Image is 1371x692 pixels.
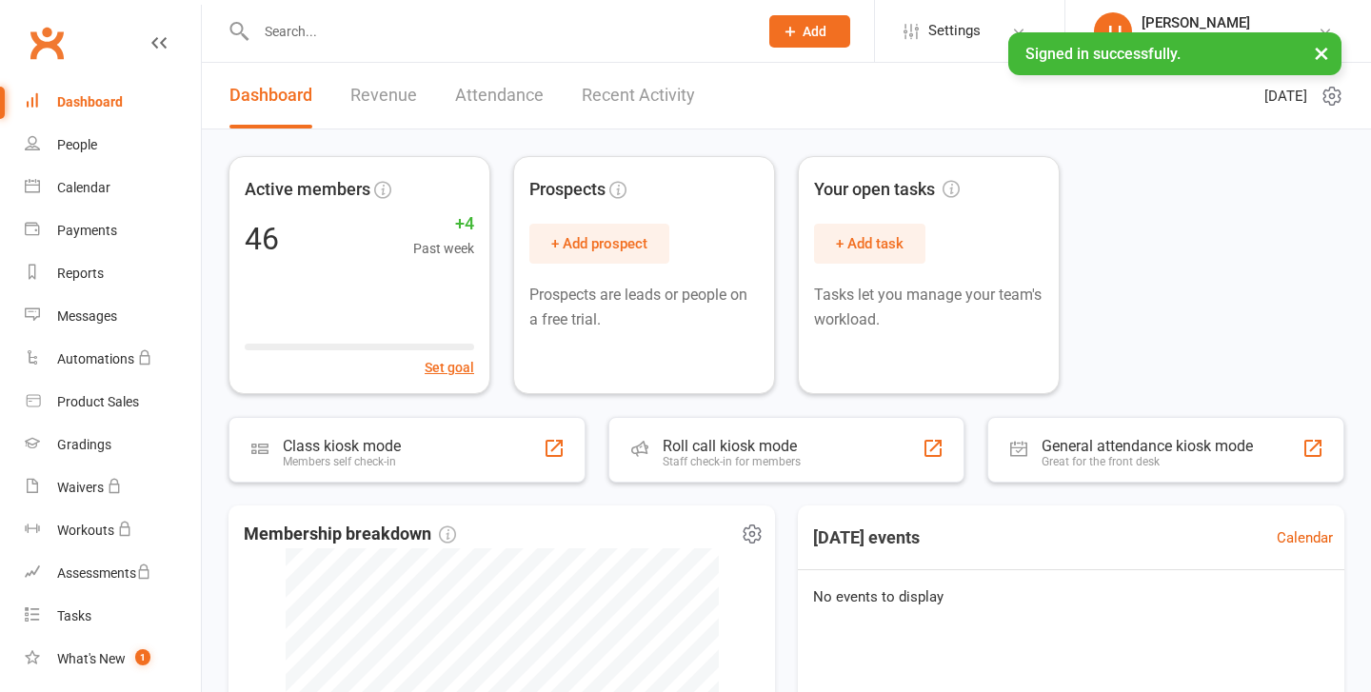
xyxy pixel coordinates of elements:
div: Product Sales [57,394,139,409]
span: Past week [413,238,474,259]
div: Calendar [57,180,110,195]
div: General attendance kiosk mode [1042,437,1253,455]
div: 46 [245,224,279,254]
div: [PERSON_NAME] [1142,14,1318,31]
a: Clubworx [23,19,70,67]
span: Prospects [529,176,606,204]
div: Waivers [57,480,104,495]
a: Gradings [25,424,201,466]
p: Tasks let you manage your team's workload. [814,283,1043,331]
button: Set goal [425,357,474,378]
a: Reports [25,252,201,295]
span: +4 [413,210,474,238]
input: Search... [250,18,745,45]
div: Workouts [57,523,114,538]
div: Great for the front desk [1042,455,1253,468]
span: Add [803,24,826,39]
a: Tasks [25,595,201,638]
a: Recent Activity [582,63,695,129]
a: People [25,124,201,167]
button: + Add prospect [529,224,669,264]
a: Payments [25,209,201,252]
div: Class kiosk mode [283,437,401,455]
button: + Add task [814,224,925,264]
span: Membership breakdown [244,521,456,548]
a: Workouts [25,509,201,552]
a: Waivers [25,466,201,509]
span: Settings [928,10,981,52]
div: Roll call kiosk mode [663,437,801,455]
span: Active members [245,176,370,204]
a: Revenue [350,63,417,129]
span: Your open tasks [814,176,960,204]
div: Gradings [57,437,111,452]
div: People [57,137,97,152]
a: Dashboard [229,63,312,129]
div: Members self check-in [283,455,401,468]
a: Messages [25,295,201,338]
div: Staff check-in for members [663,455,801,468]
a: Attendance [455,63,544,129]
a: Assessments [25,552,201,595]
span: [DATE] [1264,85,1307,108]
div: Automations [57,351,134,366]
h3: [DATE] events [798,521,935,555]
a: Automations [25,338,201,381]
div: Messages [57,308,117,324]
a: Calendar [1277,526,1333,549]
a: Dashboard [25,81,201,124]
button: × [1304,32,1339,73]
p: Prospects are leads or people on a free trial. [529,283,759,331]
a: What's New1 [25,638,201,681]
div: Reports [57,266,104,281]
div: Payments [57,223,117,238]
div: [PERSON_NAME] Boxing Gym [1142,31,1318,49]
button: Add [769,15,850,48]
div: JJ [1094,12,1132,50]
div: Assessments [57,565,151,581]
span: Signed in successfully. [1025,45,1181,63]
div: Dashboard [57,94,123,109]
span: 1 [135,649,150,665]
div: Tasks [57,608,91,623]
div: No events to display [790,570,1352,623]
a: Product Sales [25,381,201,424]
a: Calendar [25,167,201,209]
div: What's New [57,651,126,666]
